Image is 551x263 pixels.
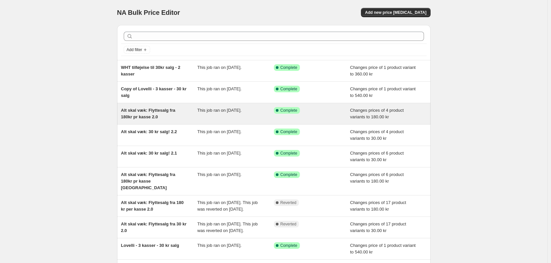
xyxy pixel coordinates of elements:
[127,47,142,52] span: Add filter
[350,65,416,76] span: Changes price of 1 product variant to 360.00 kr
[350,243,416,254] span: Changes price of 1 product variant to 540.00 kr
[121,108,176,119] span: Alt skal væk: Flyttesalg fra 180kr pr kasse 2.0
[350,172,404,184] span: Changes prices of 6 product variants to 180.00 kr
[350,221,406,233] span: Changes prices of 17 product variants to 30.00 kr
[280,151,297,156] span: Complete
[197,172,242,177] span: This job ran on [DATE].
[280,129,297,134] span: Complete
[350,151,404,162] span: Changes prices of 6 product variants to 30.00 kr
[121,172,176,190] span: Alt skal væk: Flyttesalg fra 180kr pr kasse [GEOGRAPHIC_DATA]
[197,65,242,70] span: This job ran on [DATE].
[197,243,242,248] span: This job ran on [DATE].
[121,151,177,156] span: Alt skal væk: 30 kr salg! 2.1
[121,129,177,134] span: Alt skal væk: 30 kr salg! 2.2
[121,221,187,233] span: Alt skal væk: Flyttesalg fra 30 kr 2.0
[350,129,404,141] span: Changes prices of 4 product variants to 30.00 kr
[121,243,179,248] span: Lovelli - 3 kasser - 30 kr salg
[280,65,297,70] span: Complete
[280,243,297,248] span: Complete
[280,172,297,177] span: Complete
[280,200,297,205] span: Reverted
[350,200,406,212] span: Changes prices of 17 product variants to 180.00 kr
[197,151,242,156] span: This job ran on [DATE].
[121,65,180,76] span: WHT tilføjelse til 30kr salg - 2 kasser
[280,86,297,92] span: Complete
[197,221,258,233] span: This job ran on [DATE]. This job was reverted on [DATE].
[361,8,430,17] button: Add new price [MEDICAL_DATA]
[124,46,150,54] button: Add filter
[197,86,242,91] span: This job ran on [DATE].
[280,221,297,227] span: Reverted
[350,86,416,98] span: Changes price of 1 product variant to 540.00 kr
[121,86,187,98] span: Copy of Lovelli - 3 kasser - 30 kr salg
[121,200,184,212] span: Alt skal væk: Flyttesalg fra 180 kr per kasse 2.0
[197,108,242,113] span: This job ran on [DATE].
[197,129,242,134] span: This job ran on [DATE].
[350,108,404,119] span: Changes prices of 4 product variants to 180.00 kr
[280,108,297,113] span: Complete
[365,10,426,15] span: Add new price [MEDICAL_DATA]
[197,200,258,212] span: This job ran on [DATE]. This job was reverted on [DATE].
[117,9,180,16] span: NA Bulk Price Editor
